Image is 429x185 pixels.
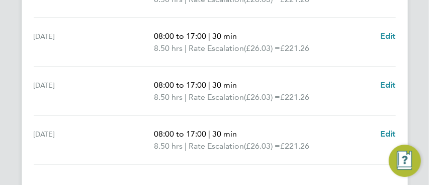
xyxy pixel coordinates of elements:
span: (£26.03) = [244,92,280,102]
span: 8.50 hrs [154,141,183,151]
span: 8.50 hrs [154,43,183,53]
span: (£26.03) = [244,141,280,151]
span: Rate Escalation [189,42,244,54]
span: Edit [380,80,396,90]
span: 30 min [212,129,237,139]
span: 08:00 to 17:00 [154,80,206,90]
span: £221.26 [280,141,309,151]
span: £221.26 [280,92,309,102]
button: Engage Resource Center [389,145,421,177]
span: (£26.03) = [244,43,280,53]
span: 30 min [212,31,237,41]
div: [DATE] [34,79,154,103]
div: [DATE] [34,128,154,152]
span: | [185,141,187,151]
span: Rate Escalation [189,91,244,103]
div: [DATE] [34,30,154,54]
span: | [185,92,187,102]
span: 8.50 hrs [154,92,183,102]
a: Edit [380,79,396,91]
span: | [185,43,187,53]
a: Edit [380,30,396,42]
span: | [208,80,210,90]
span: Edit [380,31,396,41]
span: 30 min [212,80,237,90]
span: £221.26 [280,43,309,53]
span: Rate Escalation [189,140,244,152]
span: 08:00 to 17:00 [154,129,206,139]
span: Edit [380,129,396,139]
span: | [208,129,210,139]
span: | [208,31,210,41]
span: 08:00 to 17:00 [154,31,206,41]
a: Edit [380,128,396,140]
